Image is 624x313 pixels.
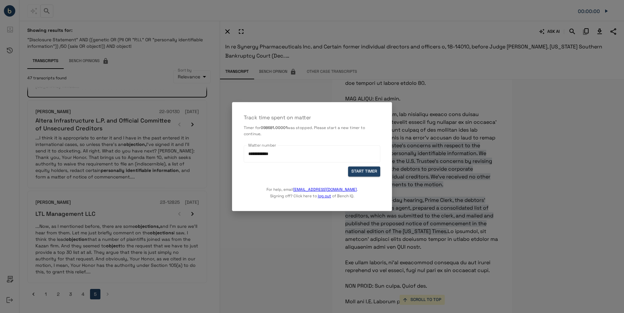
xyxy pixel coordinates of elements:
b: 098681.00001 [261,125,287,130]
span: was stopped. Please start a new timer to continue. [244,125,365,137]
p: Track time spent on matter [244,114,380,122]
a: [EMAIL_ADDRESS][DOMAIN_NAME] [293,187,357,192]
p: For help, email . Signing off? Click here to of Bench IQ. [266,176,358,199]
span: Timer for [244,125,261,130]
a: log out [318,193,331,199]
label: Matter number [248,142,276,148]
button: START TIMER [348,167,380,177]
